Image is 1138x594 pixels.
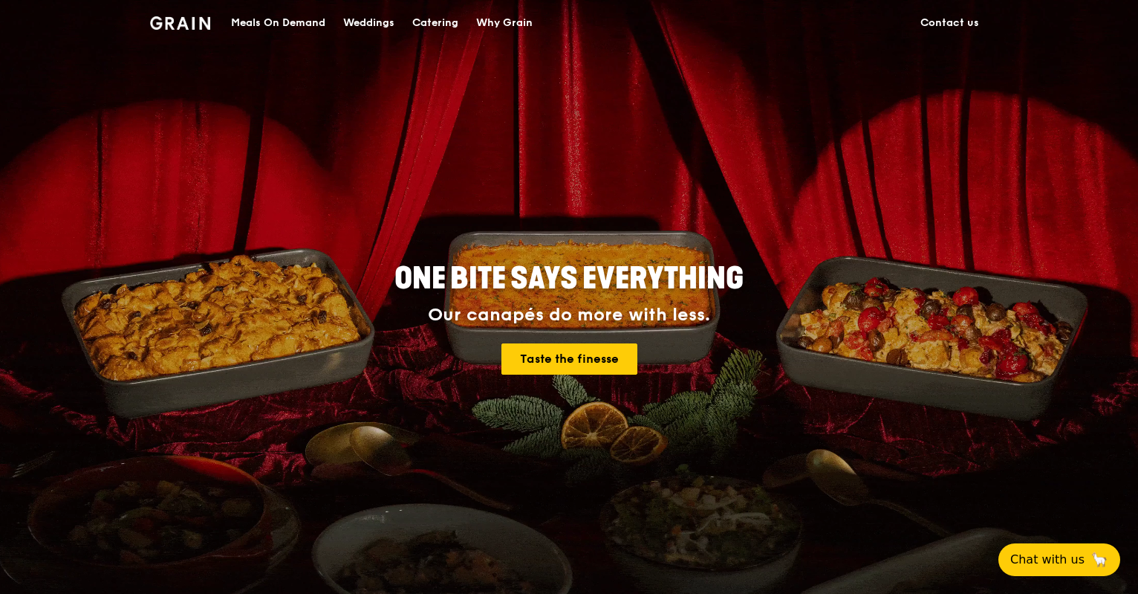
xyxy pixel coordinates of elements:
[403,1,467,45] a: Catering
[1090,551,1108,569] span: 🦙
[911,1,988,45] a: Contact us
[1010,551,1085,569] span: Chat with us
[412,1,458,45] div: Catering
[394,261,744,297] span: ONE BITE SAYS EVERYTHING
[150,16,210,30] img: Grain
[302,305,836,326] div: Our canapés do more with less.
[476,1,533,45] div: Why Grain
[343,1,394,45] div: Weddings
[998,543,1120,576] button: Chat with us🦙
[467,1,542,45] a: Why Grain
[501,343,637,375] a: Taste the finesse
[334,1,403,45] a: Weddings
[231,1,325,45] div: Meals On Demand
